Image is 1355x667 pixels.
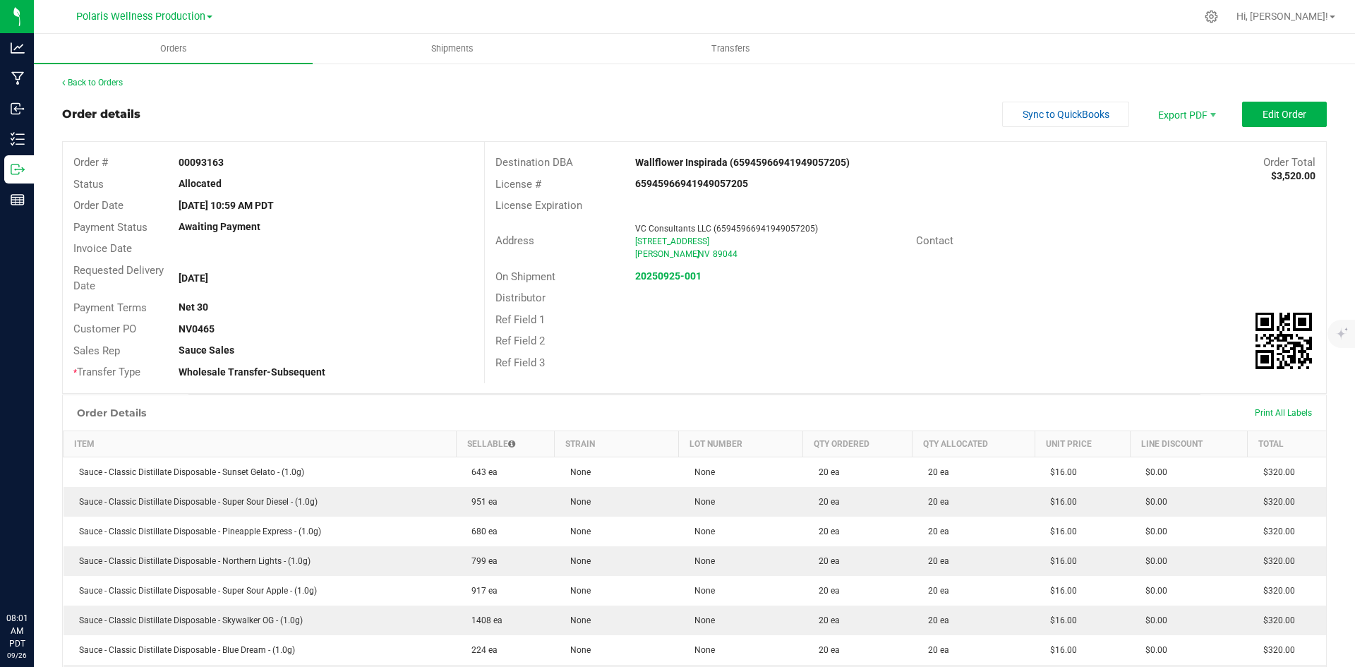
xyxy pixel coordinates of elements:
[1138,586,1167,596] span: $0.00
[179,366,325,378] strong: Wholesale Transfer-Subsequent
[1002,102,1129,127] button: Sync to QuickBooks
[1043,497,1077,507] span: $16.00
[62,78,123,88] a: Back to Orders
[1043,645,1077,655] span: $16.00
[11,193,25,207] inline-svg: Reports
[1263,109,1306,120] span: Edit Order
[1043,527,1077,536] span: $16.00
[179,301,208,313] strong: Net 30
[1256,467,1295,477] span: $320.00
[635,178,748,189] strong: 65945966941949057205
[1035,431,1130,457] th: Unit Price
[563,497,591,507] span: None
[1138,615,1167,625] span: $0.00
[179,344,234,356] strong: Sauce Sales
[812,645,840,655] span: 20 ea
[73,242,132,255] span: Invoice Date
[812,615,840,625] span: 20 ea
[921,527,949,536] span: 20 ea
[635,236,709,246] span: [STREET_ADDRESS]
[73,301,147,314] span: Payment Terms
[179,157,224,168] strong: 00093163
[72,586,317,596] span: Sauce - Classic Distillate Disposable - Super Sour Apple - (1.0g)
[313,34,591,64] a: Shipments
[456,431,554,457] th: Sellable
[495,234,534,247] span: Address
[687,527,715,536] span: None
[1138,527,1167,536] span: $0.00
[563,586,591,596] span: None
[6,612,28,650] p: 08:01 AM PDT
[72,527,321,536] span: Sauce - Classic Distillate Disposable - Pineapple Express - (1.0g)
[6,650,28,661] p: 09/26
[687,586,715,596] span: None
[34,34,313,64] a: Orders
[412,42,493,55] span: Shipments
[495,199,582,212] span: License Expiration
[1143,102,1228,127] span: Export PDF
[1255,313,1312,369] qrcode: 00093163
[697,249,698,259] span: ,
[635,270,701,282] a: 20250925-001
[1242,102,1327,127] button: Edit Order
[11,132,25,146] inline-svg: Inventory
[179,200,274,211] strong: [DATE] 10:59 AM PDT
[1043,586,1077,596] span: $16.00
[73,178,104,191] span: Status
[1130,431,1247,457] th: Line Discount
[77,407,146,419] h1: Order Details
[563,556,591,566] span: None
[179,178,222,189] strong: Allocated
[679,431,803,457] th: Lot Number
[64,431,457,457] th: Item
[1203,10,1220,23] div: Manage settings
[1256,497,1295,507] span: $320.00
[921,615,949,625] span: 20 ea
[495,178,541,191] span: License #
[141,42,206,55] span: Orders
[1043,556,1077,566] span: $16.00
[464,556,498,566] span: 799 ea
[635,157,850,168] strong: Wallflower Inspirada (65945966941949057205)
[464,527,498,536] span: 680 ea
[812,556,840,566] span: 20 ea
[72,497,318,507] span: Sauce - Classic Distillate Disposable - Super Sour Diesel - (1.0g)
[72,615,303,625] span: Sauce - Classic Distillate Disposable - Skywalker OG - (1.0g)
[179,221,260,232] strong: Awaiting Payment
[464,645,498,655] span: 224 ea
[73,264,164,293] span: Requested Delivery Date
[72,645,295,655] span: Sauce - Classic Distillate Disposable - Blue Dream - (1.0g)
[1256,645,1295,655] span: $320.00
[921,467,949,477] span: 20 ea
[1255,408,1312,418] span: Print All Labels
[495,356,545,369] span: Ref Field 3
[635,249,699,259] span: [PERSON_NAME]
[1236,11,1328,22] span: Hi, [PERSON_NAME]!
[464,615,502,625] span: 1408 ea
[179,272,208,284] strong: [DATE]
[464,467,498,477] span: 643 ea
[11,162,25,176] inline-svg: Outbound
[921,556,949,566] span: 20 ea
[921,497,949,507] span: 20 ea
[1138,467,1167,477] span: $0.00
[11,41,25,55] inline-svg: Analytics
[1255,313,1312,369] img: Scan me!
[555,431,679,457] th: Strain
[921,586,949,596] span: 20 ea
[1023,109,1109,120] span: Sync to QuickBooks
[1256,556,1295,566] span: $320.00
[179,323,215,335] strong: NV0465
[464,586,498,596] span: 917 ea
[713,249,737,259] span: 89044
[803,431,913,457] th: Qty Ordered
[1138,645,1167,655] span: $0.00
[73,344,120,357] span: Sales Rep
[692,42,769,55] span: Transfers
[1138,497,1167,507] span: $0.00
[563,527,591,536] span: None
[812,497,840,507] span: 20 ea
[812,467,840,477] span: 20 ea
[921,645,949,655] span: 20 ea
[1043,467,1077,477] span: $16.00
